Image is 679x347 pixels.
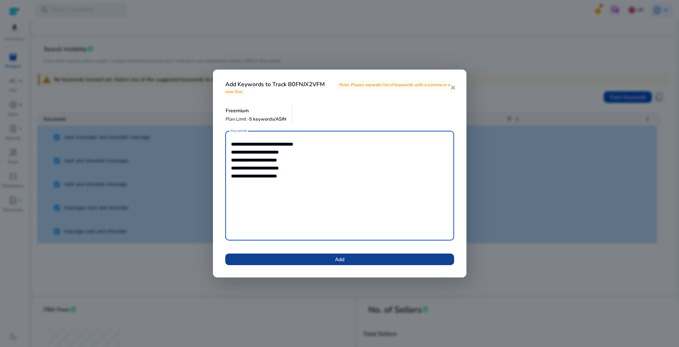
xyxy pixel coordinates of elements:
[225,254,454,265] button: Add
[225,81,450,95] h4: Add Keywords to Track B0FNJX2VFM
[225,80,450,96] span: Note: Please separate list of keywords with a comma or a new line.
[249,116,286,122] span: 5 keywords/ASIN
[450,84,456,91] mat-icon: close
[335,256,344,263] span: Add
[226,116,286,123] p: Plan Limit -
[226,108,286,114] h5: Freemium
[231,128,247,133] mat-label: Keywords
